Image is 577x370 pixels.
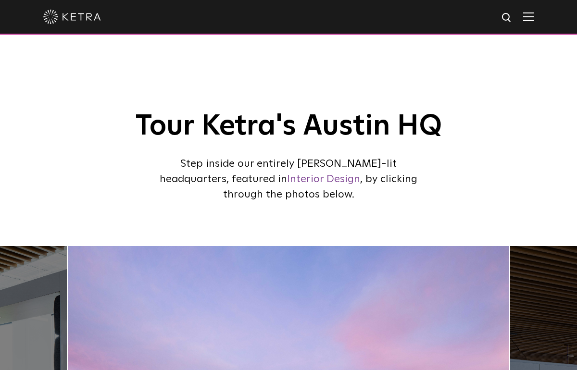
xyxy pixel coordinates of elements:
[43,10,101,24] img: ketra-logo-2019-white
[523,12,534,21] img: Hamburger%20Nav.svg
[287,174,360,185] a: Interior Design
[159,157,418,203] p: Step inside our entirely [PERSON_NAME]-lit headquarters, featured in , by clicking through the ph...
[501,12,513,24] img: search icon
[113,111,464,142] h2: Tour Ketra's Austin HQ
